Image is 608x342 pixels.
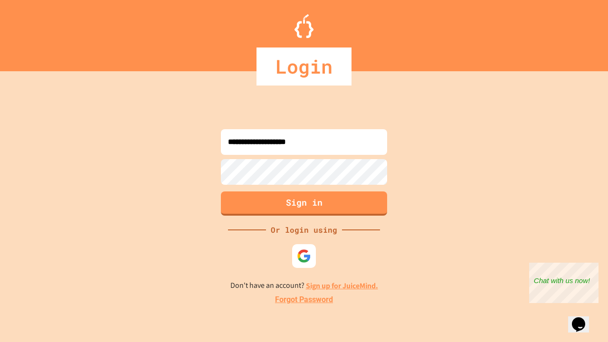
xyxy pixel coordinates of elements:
iframe: chat widget [568,304,598,332]
a: Forgot Password [275,294,333,305]
p: Don't have an account? [230,280,378,292]
div: Login [256,47,351,85]
div: Or login using [266,224,342,236]
img: Logo.svg [294,14,313,38]
img: google-icon.svg [297,249,311,263]
button: Sign in [221,191,387,216]
a: Sign up for JuiceMind. [306,281,378,291]
iframe: chat widget [529,263,598,303]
